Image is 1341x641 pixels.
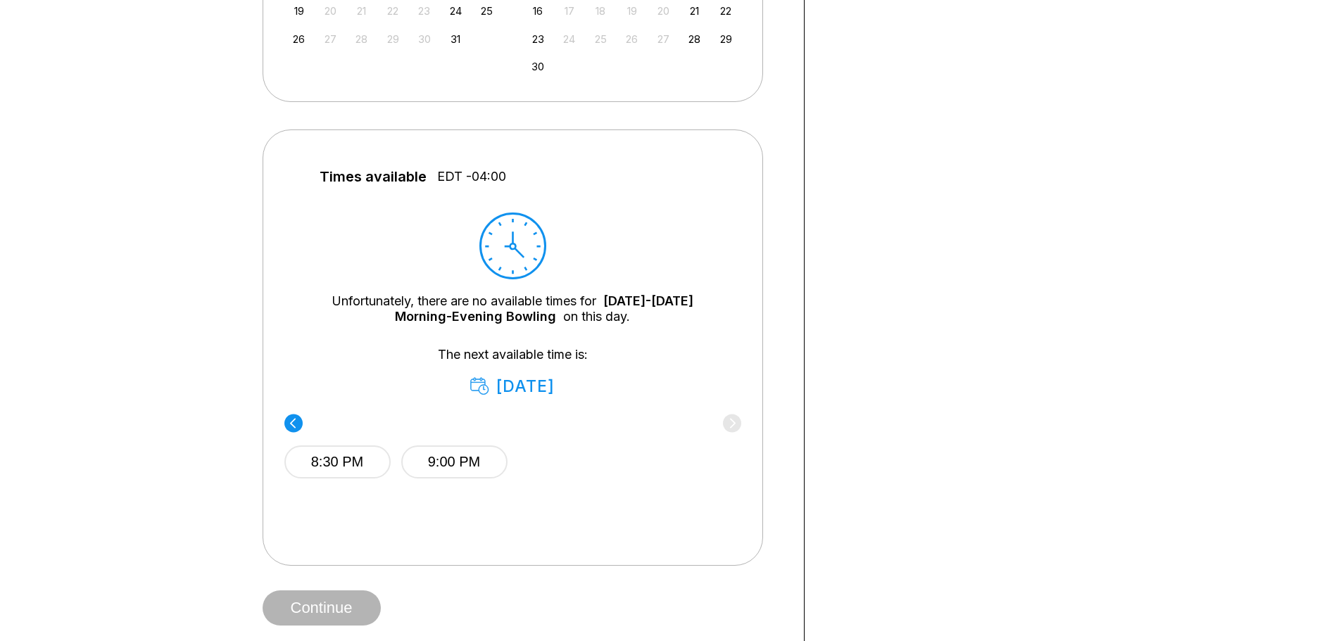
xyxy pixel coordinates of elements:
[717,30,736,49] div: Choose Saturday, November 29th, 2025
[352,1,371,20] div: Not available Tuesday, October 21st, 2025
[415,30,434,49] div: Not available Thursday, October 30th, 2025
[560,30,579,49] div: Not available Monday, November 24th, 2025
[529,57,548,76] div: Choose Sunday, November 30th, 2025
[591,30,610,49] div: Not available Tuesday, November 25th, 2025
[289,30,308,49] div: Choose Sunday, October 26th, 2025
[415,1,434,20] div: Not available Thursday, October 23rd, 2025
[395,293,693,324] a: [DATE]-[DATE] Morning-Evening Bowling
[437,169,506,184] span: EDT -04:00
[446,1,465,20] div: Choose Friday, October 24th, 2025
[321,1,340,20] div: Not available Monday, October 20th, 2025
[384,30,403,49] div: Not available Wednesday, October 29th, 2025
[685,1,704,20] div: Choose Friday, November 21st, 2025
[717,1,736,20] div: Choose Saturday, November 22nd, 2025
[529,30,548,49] div: Choose Sunday, November 23rd, 2025
[560,1,579,20] div: Not available Monday, November 17th, 2025
[306,293,720,324] div: Unfortunately, there are no available times for on this day.
[685,30,704,49] div: Choose Friday, November 28th, 2025
[477,1,496,20] div: Choose Saturday, October 25th, 2025
[401,445,508,478] button: 9:00 PM
[622,30,641,49] div: Not available Wednesday, November 26th, 2025
[321,30,340,49] div: Not available Monday, October 27th, 2025
[622,1,641,20] div: Not available Wednesday, November 19th, 2025
[529,1,548,20] div: Choose Sunday, November 16th, 2025
[654,1,673,20] div: Not available Thursday, November 20th, 2025
[446,30,465,49] div: Choose Friday, October 31st, 2025
[284,445,391,478] button: 8:30 PM
[320,169,427,184] span: Times available
[654,30,673,49] div: Not available Thursday, November 27th, 2025
[289,1,308,20] div: Choose Sunday, October 19th, 2025
[470,376,555,396] div: [DATE]
[306,347,720,396] div: The next available time is:
[384,1,403,20] div: Not available Wednesday, October 22nd, 2025
[352,30,371,49] div: Not available Tuesday, October 28th, 2025
[591,1,610,20] div: Not available Tuesday, November 18th, 2025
